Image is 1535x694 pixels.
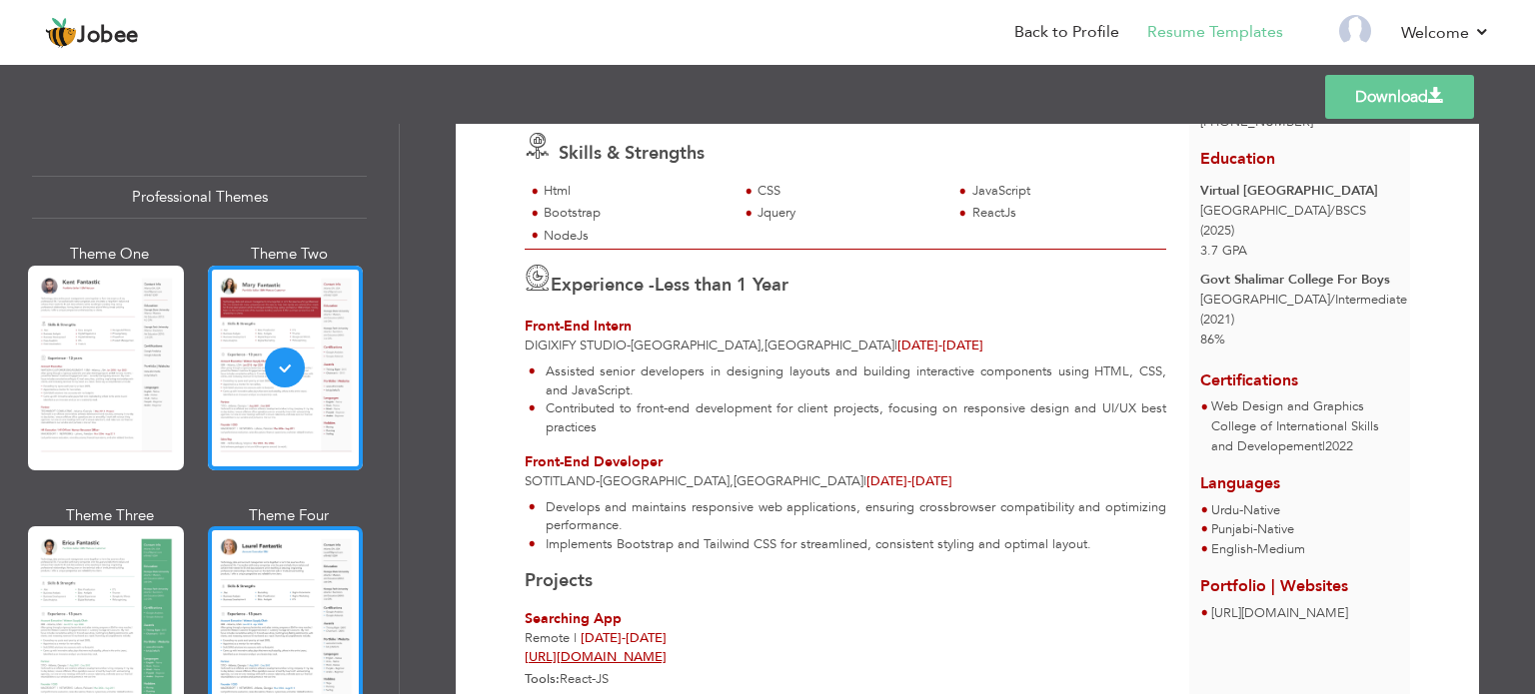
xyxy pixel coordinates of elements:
span: Languages [1200,457,1280,495]
span: Front-End Developer [525,452,663,471]
div: Jquery [758,204,940,223]
div: Html [544,182,727,201]
a: Back to Profile [1014,21,1119,44]
span: [GEOGRAPHIC_DATA] Intermediate [1200,291,1407,309]
p: College of International Skills and Developement 2022 [1211,417,1399,457]
span: [GEOGRAPHIC_DATA] [600,472,730,490]
span: | [1322,437,1325,455]
span: , [730,472,734,490]
a: Welcome [1401,21,1490,45]
span: | [863,472,866,490]
a: [URL][DOMAIN_NAME] [525,648,667,666]
span: / [1330,291,1335,309]
li: Native [1211,501,1280,521]
span: DIGIXIFY STUDIO [525,337,627,354]
span: - [1253,520,1257,538]
span: Education [1200,148,1275,170]
span: [PHONE_NUMBER] [1200,113,1313,131]
div: Virtual [GEOGRAPHIC_DATA] [1200,182,1399,201]
div: Theme Three [32,505,188,526]
span: , [761,337,765,354]
span: Skills & Strengths [559,141,705,166]
img: jobee.io [45,17,77,49]
a: Jobee [45,17,139,49]
span: [GEOGRAPHIC_DATA] [734,472,863,490]
span: / [1330,202,1335,220]
span: - [907,472,911,490]
span: - [622,629,626,647]
li: Assisted senior developers in designing layouts and building interactive components using HTML, C... [529,362,1166,399]
span: Remote [525,629,570,647]
span: [DATE] [DATE] [581,629,667,647]
li: Develops and maintains responsive web applications, ensuring crossbrowser compatibility and optim... [529,498,1166,535]
div: Theme One [32,244,188,265]
span: 86% [1200,331,1225,348]
a: Download [1325,75,1474,119]
span: Searching App [525,609,622,628]
a: [URL][DOMAIN_NAME] [1211,604,1348,622]
span: Projects [525,568,593,593]
span: - [938,337,942,354]
div: JavaScript [972,182,1155,201]
li: Contributed to front-end development for client projects, focusing on responsive design and UI/UX... [529,399,1166,436]
span: Jobee [77,25,139,47]
div: Theme Four [212,505,368,526]
li: Native [1211,520,1305,540]
label: Less than 1 Year [655,273,788,299]
span: Punjabi [1211,520,1253,538]
span: (2021) [1200,311,1234,329]
span: Front-End Intern [525,317,632,336]
div: Theme Two [212,244,368,265]
span: [DATE] [897,337,983,354]
div: Professional Themes [32,176,367,219]
span: - [627,337,631,354]
span: [DATE] [866,472,911,490]
span: | [894,337,897,354]
a: Resume Templates [1147,21,1283,44]
span: | [574,629,577,647]
li: Medium [1211,540,1305,560]
span: Tools: [525,670,560,688]
div: ReactJs [972,204,1155,223]
div: CSS [758,182,940,201]
span: Certifications [1200,354,1298,392]
span: [GEOGRAPHIC_DATA] [765,337,894,354]
span: - [1239,501,1243,519]
div: Bootstrap [544,204,727,223]
span: (2025) [1200,222,1234,240]
span: 3.7 GPA [1200,242,1247,260]
span: React-JS [560,670,609,688]
span: [DATE] [866,472,952,490]
span: Experience - [551,273,655,298]
span: - [596,472,600,490]
span: English [1211,540,1253,558]
span: Web Design and Graphics [1211,397,1364,415]
span: [DATE] [897,337,942,354]
span: SOTITLAND [525,472,596,490]
img: Profile Img [1339,15,1371,47]
span: - [1253,540,1257,558]
div: NodeJs [544,227,727,246]
span: Portfolio | Websites [1200,575,1348,597]
span: [GEOGRAPHIC_DATA] BSCS [1200,202,1366,220]
span: [GEOGRAPHIC_DATA] [631,337,761,354]
span: Urdu [1211,501,1239,519]
div: Govt Shalimar College For Boys [1200,271,1399,290]
li: Implements Bootstrap and Tailwind CSS for streamlined, consistent styling and optimal layout. [529,535,1166,554]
